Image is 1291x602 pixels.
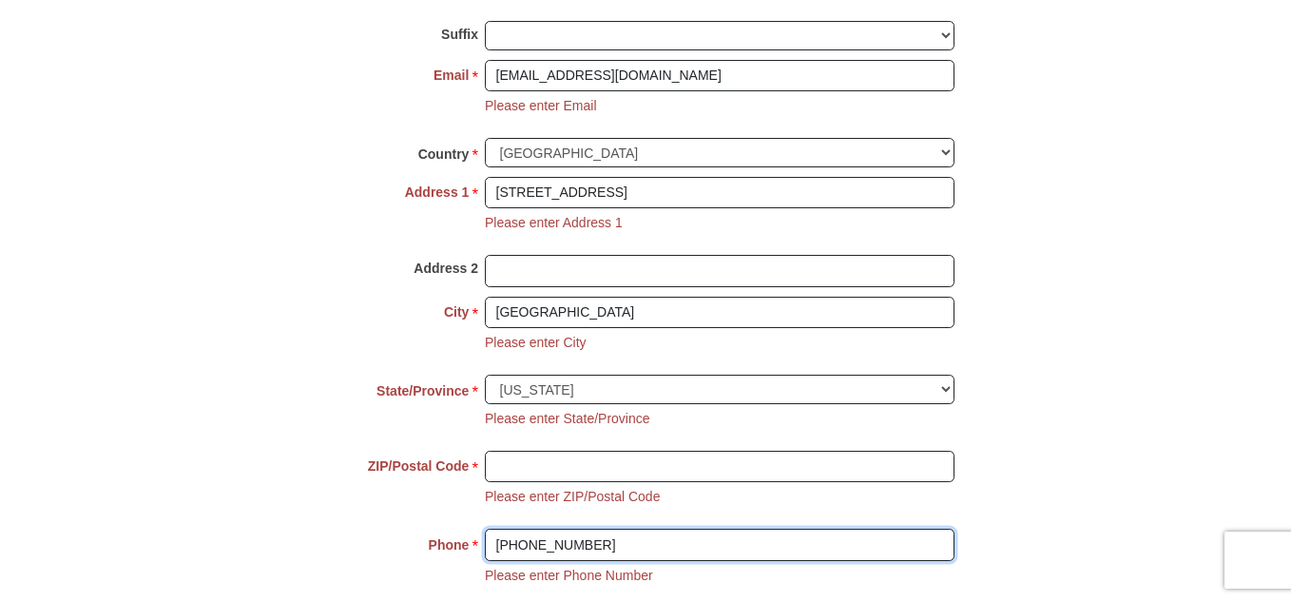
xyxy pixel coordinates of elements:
[429,532,470,558] strong: Phone
[485,487,660,506] li: Please enter ZIP/Postal Code
[485,409,650,428] li: Please enter State/Province
[405,179,470,205] strong: Address 1
[485,96,597,115] li: Please enter Email
[444,299,469,325] strong: City
[485,566,653,585] li: Please enter Phone Number
[368,453,470,479] strong: ZIP/Postal Code
[434,62,469,88] strong: Email
[376,378,469,404] strong: State/Province
[485,213,623,232] li: Please enter Address 1
[441,21,478,48] strong: Suffix
[485,333,587,352] li: Please enter City
[414,255,478,282] strong: Address 2
[418,141,470,167] strong: Country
